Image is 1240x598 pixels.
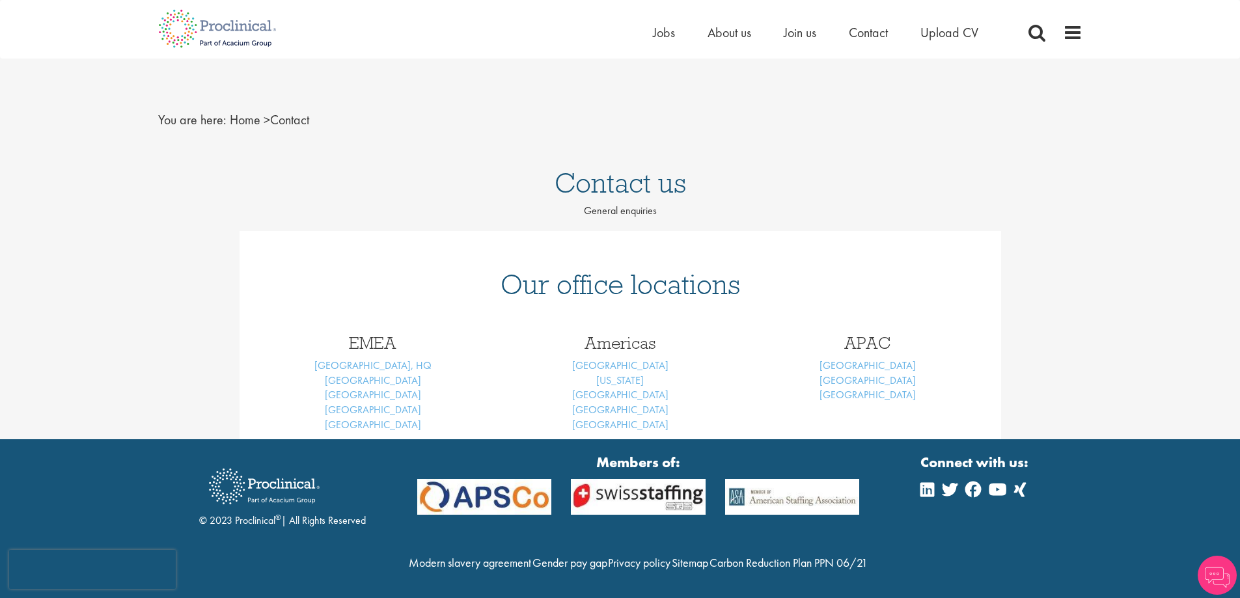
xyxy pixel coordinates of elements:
a: About us [708,24,751,41]
a: Gender pay gap [532,555,607,570]
span: You are here: [158,111,227,128]
a: Privacy policy [608,555,670,570]
a: [GEOGRAPHIC_DATA] [572,403,668,416]
a: Join us [784,24,816,41]
strong: Members of: [417,452,860,472]
span: Contact [230,111,309,128]
span: > [264,111,270,128]
h3: APAC [754,334,982,351]
iframe: reCAPTCHA [9,550,176,589]
img: Proclinical Recruitment [199,459,329,513]
a: [US_STATE] [596,374,644,387]
img: APSCo [715,479,870,515]
a: Modern slavery agreement [409,555,531,570]
h1: Our office locations [259,270,982,299]
a: [GEOGRAPHIC_DATA] [572,388,668,401]
img: APSCo [407,479,562,515]
h3: EMEA [259,334,487,351]
a: [GEOGRAPHIC_DATA] [572,359,668,372]
a: [GEOGRAPHIC_DATA] [325,418,421,431]
a: [GEOGRAPHIC_DATA] [820,359,916,372]
h3: Americas [506,334,734,351]
a: [GEOGRAPHIC_DATA], HQ [314,359,432,372]
a: [GEOGRAPHIC_DATA] [325,388,421,401]
a: Jobs [653,24,675,41]
sup: ® [275,512,281,523]
a: [GEOGRAPHIC_DATA] [572,418,668,431]
a: Contact [849,24,888,41]
a: [GEOGRAPHIC_DATA] [325,403,421,416]
strong: Connect with us: [920,452,1031,472]
img: Chatbot [1198,556,1237,595]
a: [GEOGRAPHIC_DATA] [820,388,916,401]
div: © 2023 Proclinical | All Rights Reserved [199,459,366,528]
a: [GEOGRAPHIC_DATA] [325,374,421,387]
a: [GEOGRAPHIC_DATA] [820,374,916,387]
a: Carbon Reduction Plan PPN 06/21 [710,555,868,570]
a: breadcrumb link to Home [230,111,260,128]
a: Sitemap [672,555,708,570]
a: Upload CV [920,24,978,41]
img: APSCo [561,479,715,515]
